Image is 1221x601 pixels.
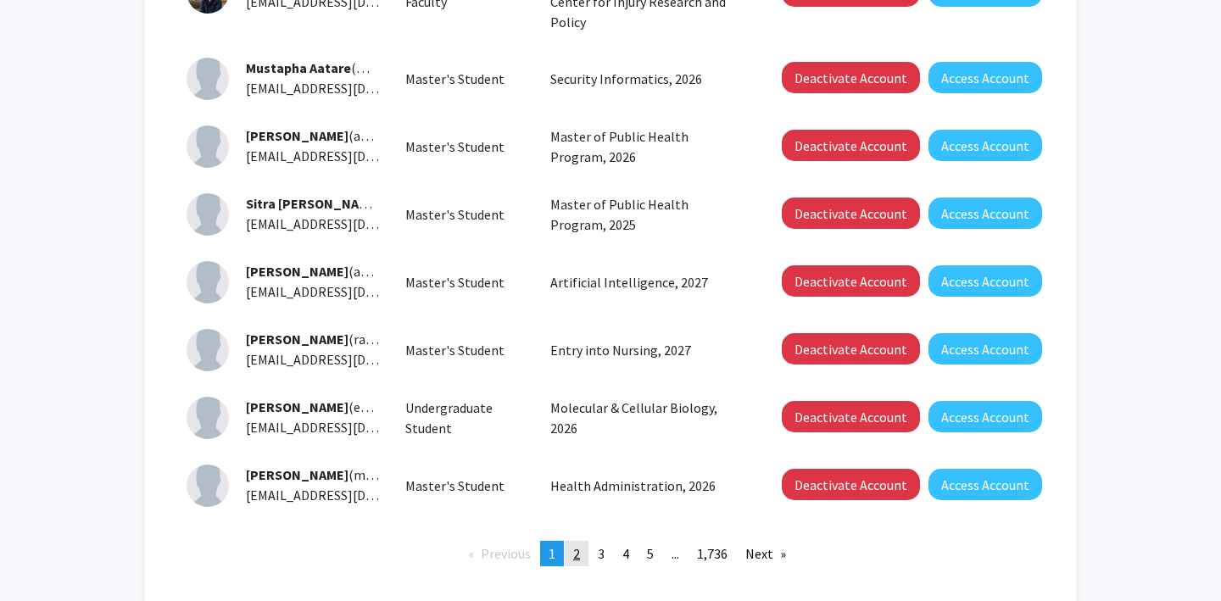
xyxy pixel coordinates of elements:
button: Access Account [928,198,1042,229]
div: Master's Student [393,272,538,292]
div: Master's Student [393,136,538,157]
img: Profile Picture [187,58,229,100]
span: (rabano1) [246,331,406,348]
a: Next page [737,541,794,566]
button: Access Account [928,265,1042,297]
button: Access Account [928,62,1042,93]
span: [EMAIL_ADDRESS][DOMAIN_NAME] [246,215,453,232]
span: [EMAIL_ADDRESS][DOMAIN_NAME] [246,351,453,368]
p: Security Informatics, 2026 [550,69,744,89]
p: Artificial Intelligence, 2027 [550,272,744,292]
div: Undergraduate Student [393,398,538,438]
button: Deactivate Account [782,333,920,364]
img: Profile Picture [187,193,229,236]
p: Molecular & Cellular Biology, 2026 [550,398,744,438]
span: (maatare1) [246,59,417,76]
button: Access Account [928,401,1042,432]
button: Deactivate Account [782,198,920,229]
span: Sitra [PERSON_NAME] [246,195,381,212]
div: Master's Student [393,340,538,360]
div: Master's Student [393,476,538,496]
span: [EMAIL_ADDRESS][DOMAIN_NAME] [246,147,453,164]
button: Deactivate Account [782,62,920,93]
span: Previous [481,545,531,562]
p: Entry into Nursing, 2027 [550,340,744,360]
span: (aabalma1) [246,263,415,280]
span: (aabaalk1) [246,127,410,144]
div: Master's Student [393,69,538,89]
span: [EMAIL_ADDRESS][DOMAIN_NAME] [246,80,453,97]
button: Access Account [928,130,1042,161]
span: 5 [647,545,654,562]
span: Mustapha Aatare [246,59,351,76]
span: ... [672,545,679,562]
button: Access Account [928,469,1042,500]
span: (mabbasi1) [246,466,415,483]
span: [EMAIL_ADDRESS][DOMAIN_NAME] [246,283,453,300]
span: 3 [598,545,605,562]
span: (eabatan1) [246,398,413,415]
div: Master's Student [393,204,538,225]
span: [PERSON_NAME] [246,398,348,415]
span: [PERSON_NAME] [246,331,348,348]
img: Profile Picture [187,125,229,168]
span: (sababul1) [246,195,443,212]
span: [PERSON_NAME] [246,263,348,280]
span: 1 [549,545,555,562]
span: 2 [573,545,580,562]
span: 1,736 [697,545,728,562]
button: Access Account [928,333,1042,364]
span: [PERSON_NAME] [246,466,348,483]
span: 4 [622,545,629,562]
p: Master of Public Health Program, 2026 [550,126,744,167]
ul: Pagination [187,541,1034,566]
span: [EMAIL_ADDRESS][DOMAIN_NAME] [246,487,453,504]
button: Deactivate Account [782,469,920,500]
img: Profile Picture [187,261,229,303]
img: Profile Picture [187,397,229,439]
p: Health Administration, 2026 [550,476,744,496]
button: Deactivate Account [782,265,920,297]
button: Deactivate Account [782,401,920,432]
button: Deactivate Account [782,130,920,161]
img: Profile Picture [187,465,229,507]
p: Master of Public Health Program, 2025 [550,194,744,235]
span: [PERSON_NAME] [246,127,348,144]
iframe: Chat [13,525,72,588]
img: Profile Picture [187,329,229,371]
span: [EMAIL_ADDRESS][DOMAIN_NAME] [246,419,453,436]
